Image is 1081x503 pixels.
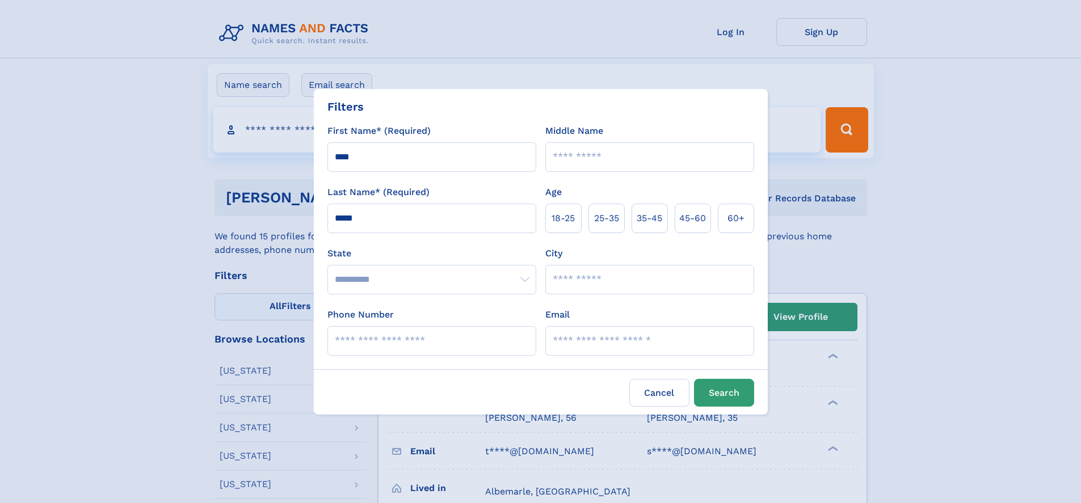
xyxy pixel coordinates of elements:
label: State [327,247,536,260]
label: Cancel [629,379,689,407]
span: 60+ [727,212,744,225]
label: Middle Name [545,124,603,138]
label: Email [545,308,570,322]
span: 25‑35 [594,212,619,225]
label: Last Name* (Required) [327,185,430,199]
label: City [545,247,562,260]
label: Phone Number [327,308,394,322]
label: First Name* (Required) [327,124,431,138]
span: 45‑60 [679,212,706,225]
span: 35‑45 [637,212,662,225]
span: 18‑25 [552,212,575,225]
div: Filters [327,98,364,115]
label: Age [545,185,562,199]
button: Search [694,379,754,407]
